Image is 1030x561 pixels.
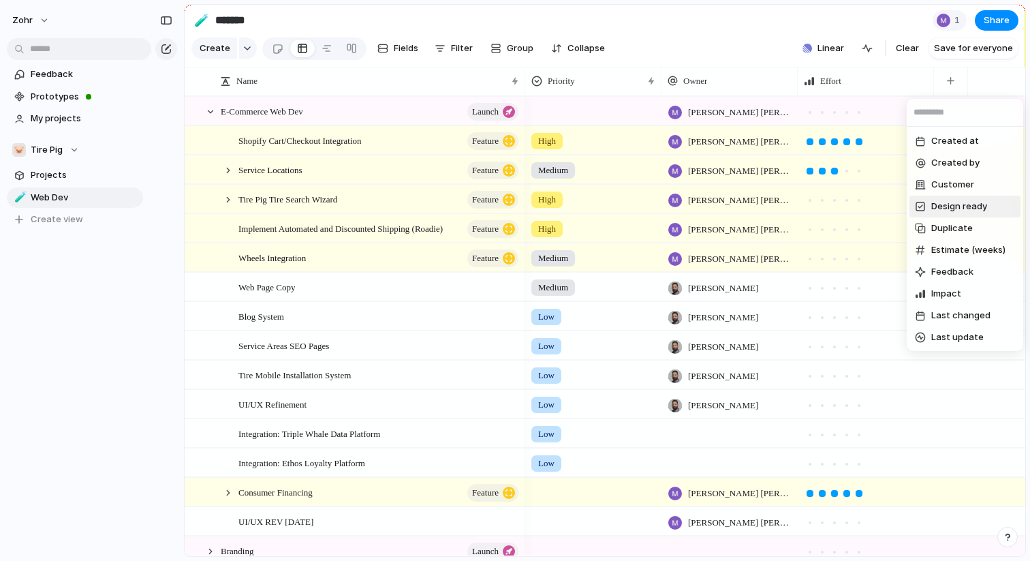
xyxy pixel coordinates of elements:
span: Created at [931,134,979,148]
span: Design ready [931,200,987,213]
span: Last update [931,331,984,344]
span: Customer [931,178,974,192]
span: Feedback [931,265,973,279]
span: Created by [931,156,980,170]
span: Duplicate [931,222,973,235]
span: Impact [931,287,961,301]
span: Estimate (weeks) [931,243,1005,257]
span: Last changed [931,309,990,322]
